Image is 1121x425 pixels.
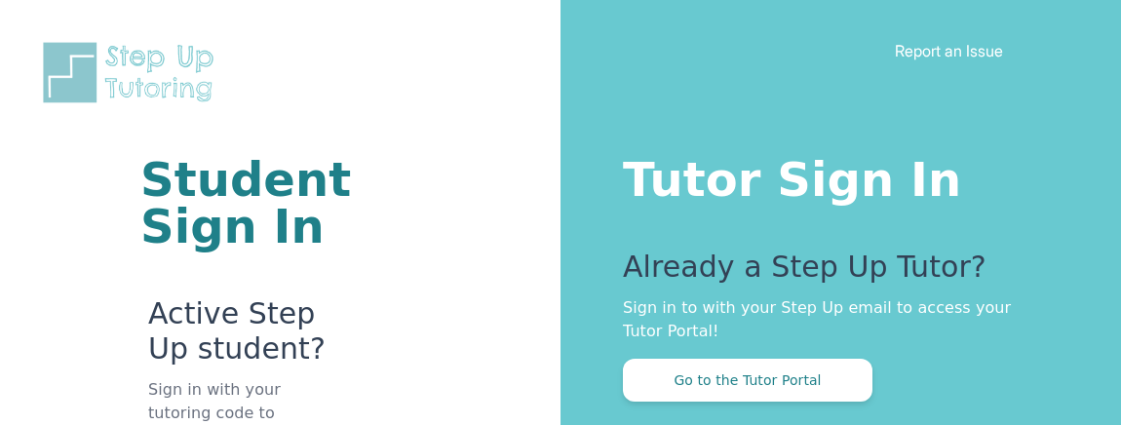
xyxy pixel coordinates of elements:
[140,156,327,250] h1: Student Sign In
[623,250,1043,296] p: Already a Step Up Tutor?
[623,296,1043,343] p: Sign in to with your Step Up email to access your Tutor Portal!
[39,39,226,106] img: Step Up Tutoring horizontal logo
[623,148,1043,203] h1: Tutor Sign In
[623,370,872,389] a: Go to the Tutor Portal
[148,296,327,378] p: Active Step Up student?
[895,41,1003,60] a: Report an Issue
[623,359,872,402] button: Go to the Tutor Portal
